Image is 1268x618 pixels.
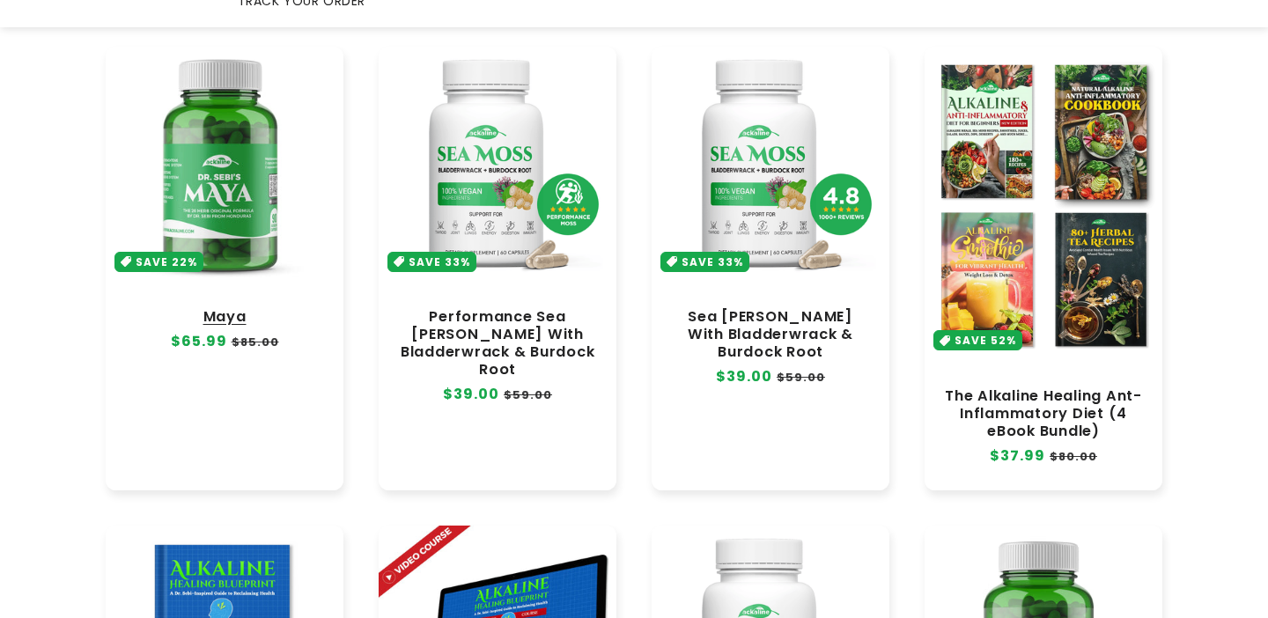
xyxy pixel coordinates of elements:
a: Performance Sea [PERSON_NAME] With Bladderwrack & Burdock Root [396,308,599,379]
a: The Alkaline Healing Ant-Inflammatory Diet (4 eBook Bundle) [942,387,1145,440]
a: Maya [123,308,326,326]
a: Sea [PERSON_NAME] With Bladderwrack & Burdock Root [669,308,872,361]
